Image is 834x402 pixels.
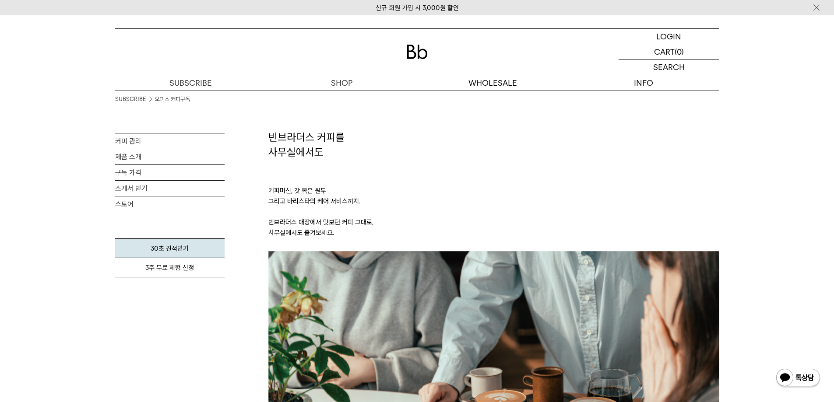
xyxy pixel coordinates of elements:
[115,149,225,164] a: 제품 소개
[654,44,675,59] p: CART
[115,196,225,212] a: 스토어
[656,29,681,44] p: LOGIN
[115,165,225,180] a: 구독 가격
[115,133,225,149] a: 커피 관리
[266,75,417,91] a: SHOP
[115,95,146,104] a: SUBSCRIBE
[155,95,190,104] a: 오피스 커피구독
[115,75,266,91] a: SUBSCRIBE
[653,59,685,75] p: SEARCH
[115,238,225,258] a: 30초 견적받기
[407,45,428,59] img: 로고
[619,29,719,44] a: LOGIN
[619,44,719,59] a: CART (0)
[417,75,568,91] p: WHOLESALE
[675,44,684,59] p: (0)
[376,4,459,12] a: 신규 회원 가입 시 3,000원 할인
[775,368,821,389] img: 카카오톡 채널 1:1 채팅 버튼
[268,130,719,159] h2: 빈브라더스 커피를 사무실에서도
[115,181,225,196] a: 소개서 받기
[568,75,719,91] p: INFO
[115,258,225,277] a: 3주 무료 체험 신청
[268,159,719,251] p: 커피머신, 갓 볶은 원두 그리고 바리스타의 케어 서비스까지. 빈브라더스 매장에서 맛보던 커피 그대로, 사무실에서도 즐겨보세요.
